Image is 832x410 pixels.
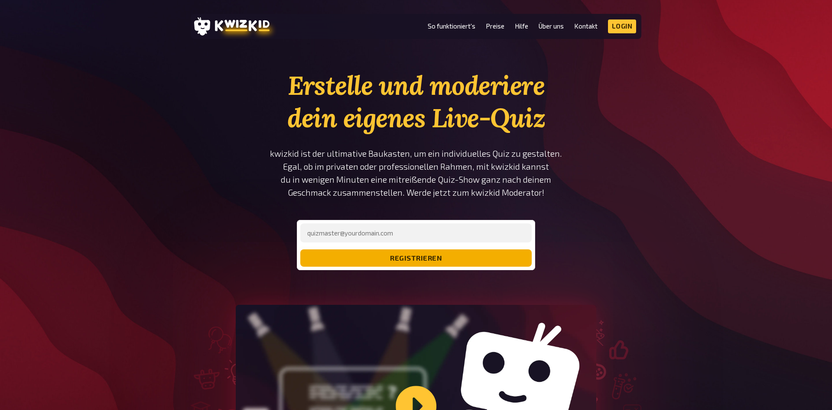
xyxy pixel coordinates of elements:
button: registrieren [300,249,532,267]
a: So funktioniert's [428,23,475,30]
a: Hilfe [515,23,528,30]
h1: Erstelle und moderiere dein eigenes Live-Quiz [270,69,562,134]
input: quizmaster@yourdomain.com [300,223,532,242]
p: kwizkid ist der ultimative Baukasten, um ein individuelles Quiz zu gestalten. Egal, ob im private... [270,147,562,199]
a: Kontakt [574,23,598,30]
a: Preise [486,23,504,30]
a: Über uns [539,23,564,30]
a: Login [608,19,637,33]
